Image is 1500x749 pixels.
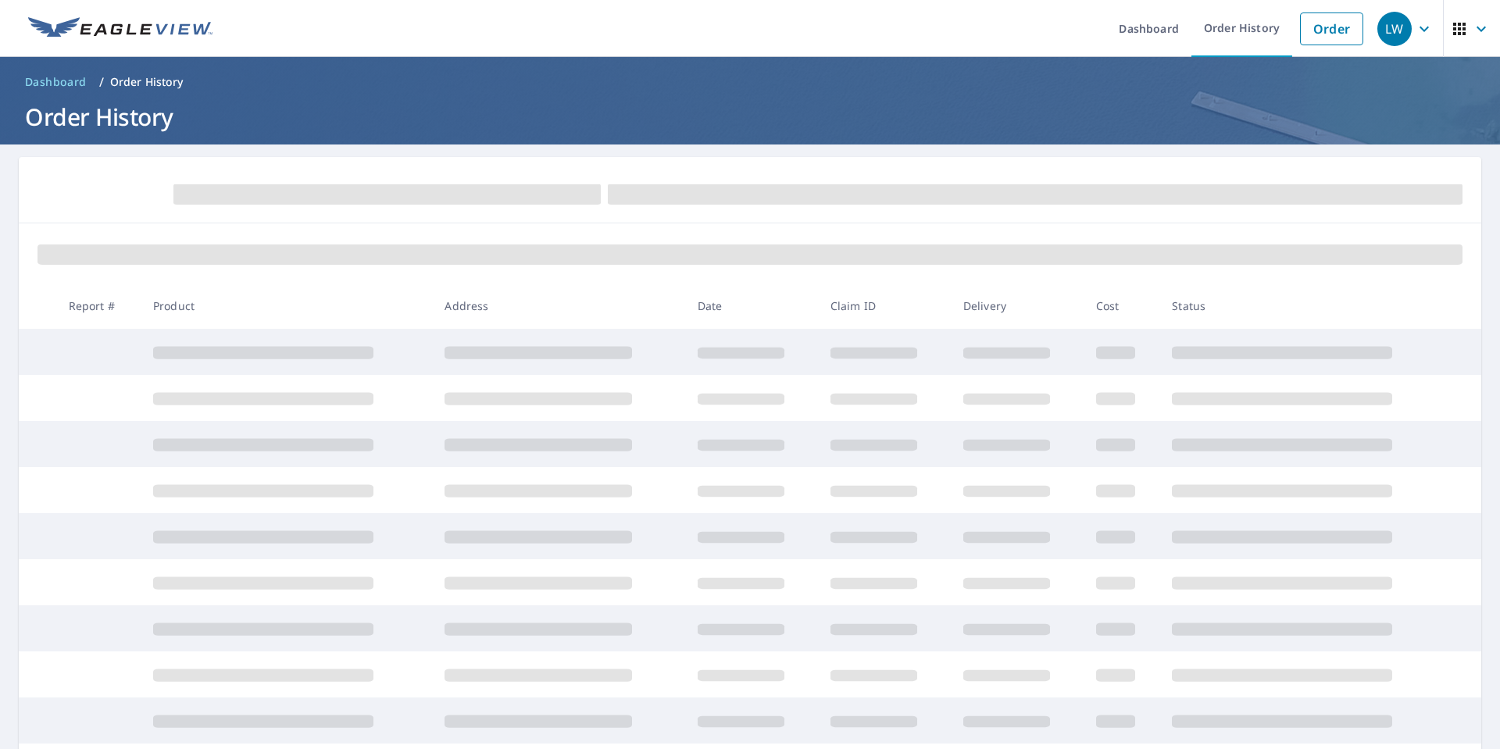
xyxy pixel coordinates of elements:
div: LW [1377,12,1412,46]
th: Status [1159,283,1452,329]
p: Order History [110,74,184,90]
th: Date [685,283,818,329]
a: Order [1300,12,1363,45]
h1: Order History [19,101,1481,133]
img: EV Logo [28,17,212,41]
th: Address [432,283,684,329]
span: Dashboard [25,74,87,90]
th: Product [141,283,432,329]
th: Claim ID [818,283,951,329]
li: / [99,73,104,91]
nav: breadcrumb [19,70,1481,95]
th: Report # [56,283,141,329]
a: Dashboard [19,70,93,95]
th: Cost [1084,283,1160,329]
th: Delivery [951,283,1084,329]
